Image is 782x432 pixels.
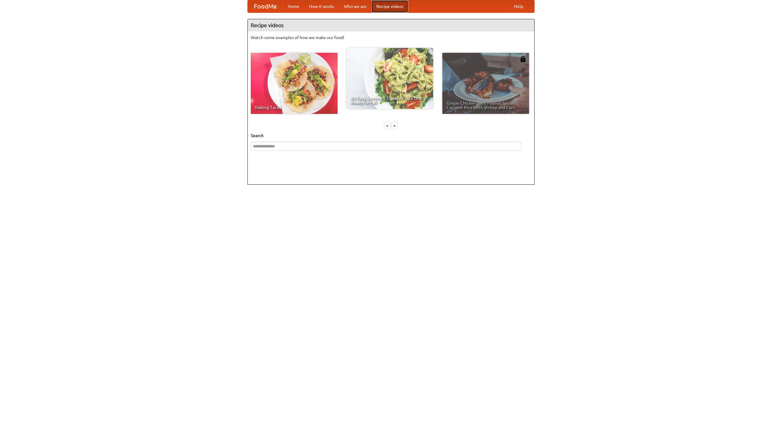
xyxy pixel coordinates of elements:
div: « [385,122,390,129]
a: Who we are [339,0,371,13]
a: Home [283,0,304,13]
img: 483408.png [520,56,526,62]
span: An Easy, Summery Tomato Pasta That's Ready for Fall [351,96,429,105]
a: An Easy, Summery Tomato Pasta That's Ready for Fall [346,48,433,109]
a: FoodMe [248,0,283,13]
p: Watch some examples of how we make our food! [251,34,531,41]
div: » [392,122,397,129]
a: How it works [304,0,339,13]
a: Help [509,0,528,13]
h4: Recipe videos [248,19,534,31]
h5: Search [251,133,531,139]
a: Making Tacos [251,53,338,114]
a: Recipe videos [371,0,408,13]
span: Making Tacos [255,105,333,110]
